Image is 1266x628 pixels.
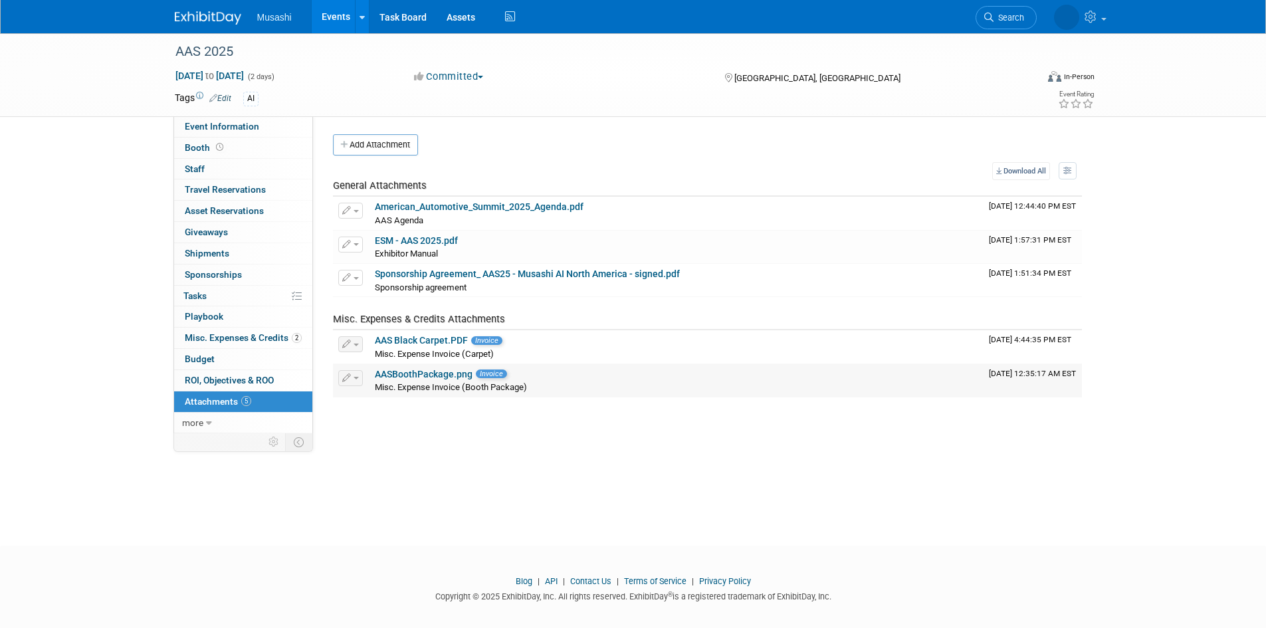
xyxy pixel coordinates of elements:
[375,215,423,225] span: AAS Agenda
[545,576,558,586] a: API
[185,269,242,280] span: Sponsorships
[185,396,251,407] span: Attachments
[409,70,488,84] button: Committed
[182,417,203,428] span: more
[1054,5,1079,30] img: Chris Morley
[241,396,251,406] span: 5
[174,222,312,243] a: Giveaways
[476,369,507,378] span: Invoice
[699,576,751,586] a: Privacy Policy
[471,336,502,345] span: Invoice
[976,6,1037,29] a: Search
[668,591,673,598] sup: ®
[185,142,226,153] span: Booth
[375,335,468,346] a: AAS Black Carpet.PDF
[174,201,312,221] a: Asset Reservations
[989,201,1076,211] span: Upload Timestamp
[984,264,1082,297] td: Upload Timestamp
[1063,72,1095,82] div: In-Person
[185,375,274,385] span: ROI, Objectives & ROO
[994,13,1024,23] span: Search
[516,576,532,586] a: Blog
[992,162,1050,180] a: Download All
[560,576,568,586] span: |
[984,364,1082,397] td: Upload Timestamp
[185,248,229,259] span: Shipments
[174,286,312,306] a: Tasks
[989,268,1071,278] span: Upload Timestamp
[624,576,686,586] a: Terms of Service
[375,382,527,392] span: Misc. Expense Invoice (Booth Package)
[570,576,611,586] a: Contact Us
[213,142,226,152] span: Booth not reserved yet
[375,235,458,246] a: ESM - AAS 2025.pdf
[375,349,494,359] span: Misc. Expense Invoice (Carpet)
[688,576,697,586] span: |
[243,92,259,106] div: AI
[292,333,302,343] span: 2
[375,249,438,259] span: Exhibitor Manual
[203,70,216,81] span: to
[185,163,205,174] span: Staff
[175,91,231,106] td: Tags
[174,391,312,412] a: Attachments5
[183,290,207,301] span: Tasks
[175,11,241,25] img: ExhibitDay
[333,134,418,156] button: Add Attachment
[257,12,292,23] span: Musashi
[174,328,312,348] a: Misc. Expenses & Credits2
[209,94,231,103] a: Edit
[984,197,1082,230] td: Upload Timestamp
[285,433,312,451] td: Toggle Event Tabs
[375,268,680,279] a: Sponsorship Agreement_ AAS25 - Musashi AI North America - signed.pdf
[185,205,264,216] span: Asset Reservations
[174,264,312,285] a: Sponsorships
[333,313,505,325] span: Misc. Expenses & Credits Attachments
[185,184,266,195] span: Travel Reservations
[984,231,1082,264] td: Upload Timestamp
[534,576,543,586] span: |
[333,179,427,191] span: General Attachments
[613,576,622,586] span: |
[734,73,900,83] span: [GEOGRAPHIC_DATA], [GEOGRAPHIC_DATA]
[174,138,312,158] a: Booth
[174,349,312,369] a: Budget
[984,330,1082,364] td: Upload Timestamp
[989,369,1076,378] span: Upload Timestamp
[989,235,1071,245] span: Upload Timestamp
[247,72,274,81] span: (2 days)
[185,227,228,237] span: Giveaways
[174,116,312,137] a: Event Information
[375,282,467,292] span: Sponsorship agreement
[1058,91,1094,98] div: Event Rating
[185,332,302,343] span: Misc. Expenses & Credits
[174,306,312,327] a: Playbook
[171,40,1017,64] div: AAS 2025
[958,69,1095,89] div: Event Format
[375,201,583,212] a: American_Automotive_Summit_2025_Agenda.pdf
[174,370,312,391] a: ROI, Objectives & ROO
[1048,71,1061,82] img: Format-Inperson.png
[989,335,1071,344] span: Upload Timestamp
[174,413,312,433] a: more
[175,70,245,82] span: [DATE] [DATE]
[174,243,312,264] a: Shipments
[185,121,259,132] span: Event Information
[375,369,473,379] a: AASBoothPackage.png
[185,311,223,322] span: Playbook
[174,179,312,200] a: Travel Reservations
[174,159,312,179] a: Staff
[263,433,286,451] td: Personalize Event Tab Strip
[185,354,215,364] span: Budget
